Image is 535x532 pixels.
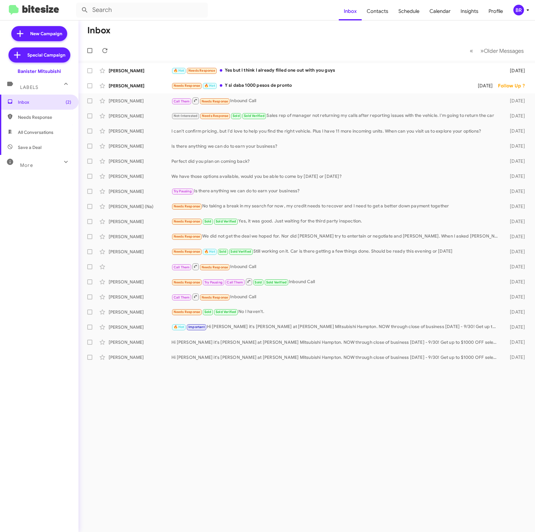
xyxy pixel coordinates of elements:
[18,99,71,105] span: Inbox
[20,85,38,90] span: Labels
[501,203,530,210] div: [DATE]
[171,158,501,164] div: Perfect did you plan on coming back?
[171,112,501,119] div: Sales rep of manager not returning my calls after reporting issues with the vehicle. I'm going to...
[171,354,501,360] div: Hi [PERSON_NAME] it's [PERSON_NAME] at [PERSON_NAME] Mitsubishi Hampton. NOW through close of bus...
[219,250,226,254] span: Sold
[508,5,528,15] button: BR
[109,324,171,330] div: [PERSON_NAME]
[109,203,171,210] div: [PERSON_NAME] (Na)
[109,279,171,285] div: [PERSON_NAME]
[513,5,524,15] div: BR
[480,47,484,55] span: »
[109,188,171,195] div: [PERSON_NAME]
[30,30,62,37] span: New Campaign
[171,97,501,105] div: Inbound Call
[171,188,501,195] div: Is there anything we can do to earn your business?
[174,114,198,118] span: Not-Interested
[171,248,501,255] div: Still working on it. Car is there getting a few things done. Should be ready this evening or [DATE]
[174,84,200,88] span: Needs Response
[501,68,530,74] div: [DATE]
[109,113,171,119] div: [PERSON_NAME]
[501,158,530,164] div: [DATE]
[109,128,171,134] div: [PERSON_NAME]
[471,83,498,89] div: [DATE]
[171,263,501,271] div: Inbound Call
[174,99,190,103] span: Call Them
[174,310,200,314] span: Needs Response
[109,354,171,360] div: [PERSON_NAME]
[362,2,393,20] a: Contacts
[174,280,200,284] span: Needs Response
[76,3,208,18] input: Search
[501,113,530,119] div: [DATE]
[216,219,236,223] span: Sold Verified
[501,264,530,270] div: [DATE]
[171,233,501,240] div: We did not get the deal we hoped for. Nor did [PERSON_NAME] try to entertain or negotiate and [PE...
[255,280,262,284] span: Sold
[174,234,200,239] span: Needs Response
[174,265,190,269] span: Call Them
[424,2,456,20] a: Calendar
[216,310,236,314] span: Sold Verified
[171,203,501,210] div: No taking a break in my search for now , my credit needs to recover and I need to get a better do...
[202,295,228,299] span: Needs Response
[18,144,41,151] span: Save a Deal
[202,265,228,269] span: Needs Response
[171,293,501,301] div: Inbound Call
[109,68,171,74] div: [PERSON_NAME]
[501,309,530,315] div: [DATE]
[230,250,251,254] span: Sold Verified
[18,114,71,120] span: Needs Response
[174,204,200,208] span: Needs Response
[501,339,530,345] div: [DATE]
[18,68,61,74] div: Banister Mitsubishi
[204,280,223,284] span: Try Pausing
[204,310,212,314] span: Sold
[109,249,171,255] div: [PERSON_NAME]
[171,218,501,225] div: Yes, it was good. Just waiting for the third party inspection.
[171,323,501,331] div: Hi [PERSON_NAME] it's [PERSON_NAME] at [PERSON_NAME] Mitsubishi Hampton. NOW through close of bus...
[171,278,501,286] div: Inbound Call
[501,354,530,360] div: [DATE]
[466,44,477,57] button: Previous
[109,83,171,89] div: [PERSON_NAME]
[8,47,70,63] a: Special Campaign
[501,279,530,285] div: [DATE]
[233,114,240,118] span: Sold
[484,47,524,54] span: Older Messages
[470,47,473,55] span: «
[188,69,215,73] span: Needs Response
[171,173,501,179] div: We have those options available, would you be able to come by [DATE] or [DATE]?
[393,2,424,20] a: Schedule
[456,2,484,20] a: Insights
[171,339,501,345] div: Hi [PERSON_NAME] it's [PERSON_NAME] at [PERSON_NAME] Mitsubishi Hampton. NOW through close of bus...
[501,294,530,300] div: [DATE]
[109,98,171,104] div: [PERSON_NAME]
[27,52,65,58] span: Special Campaign
[501,188,530,195] div: [DATE]
[174,219,200,223] span: Needs Response
[109,218,171,225] div: [PERSON_NAME]
[20,162,33,168] span: More
[109,309,171,315] div: [PERSON_NAME]
[174,69,184,73] span: 🔥 Hot
[244,114,265,118] span: Sold Verified
[501,249,530,255] div: [DATE]
[18,129,53,135] span: All Conversations
[171,82,471,89] div: Y si daba 1000 pesos de pronto
[202,99,228,103] span: Needs Response
[171,143,501,149] div: Is there anything we can do to earn your business?
[204,84,215,88] span: 🔥 Hot
[339,2,362,20] a: Inbox
[109,233,171,240] div: [PERSON_NAME]
[501,218,530,225] div: [DATE]
[11,26,67,41] a: New Campaign
[466,44,527,57] nav: Page navigation example
[204,250,215,254] span: 🔥 Hot
[109,339,171,345] div: [PERSON_NAME]
[498,83,530,89] div: Follow Up ?
[266,280,287,284] span: Sold Verified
